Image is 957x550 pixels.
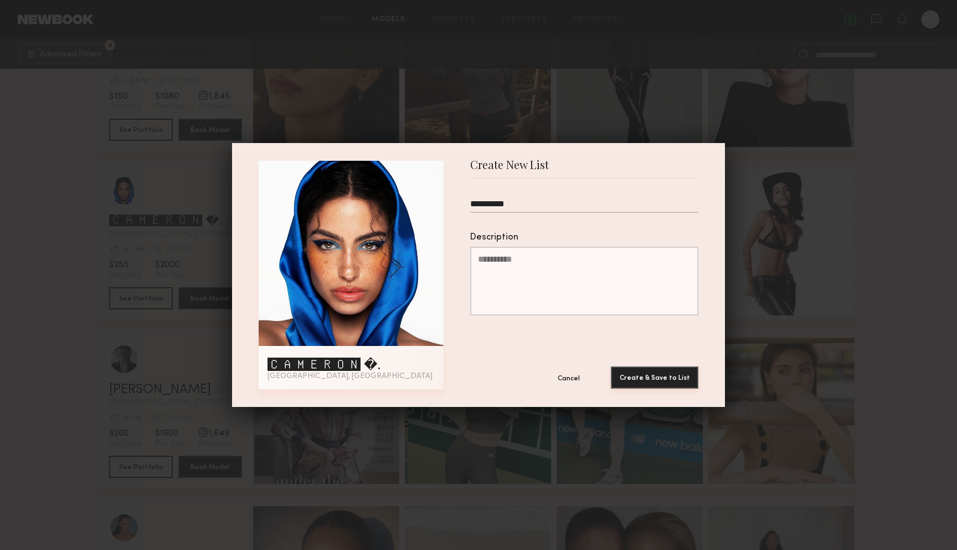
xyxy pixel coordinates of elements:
[470,247,698,315] textarea: Description
[267,355,435,373] div: 🅲🅰🅼🅴🆁🅾🅽 �.
[470,233,698,242] div: Description
[470,161,549,177] span: Create New List
[267,373,435,380] div: [GEOGRAPHIC_DATA], [GEOGRAPHIC_DATA]
[536,367,602,389] button: Cancel
[611,366,698,389] button: Create & Save to List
